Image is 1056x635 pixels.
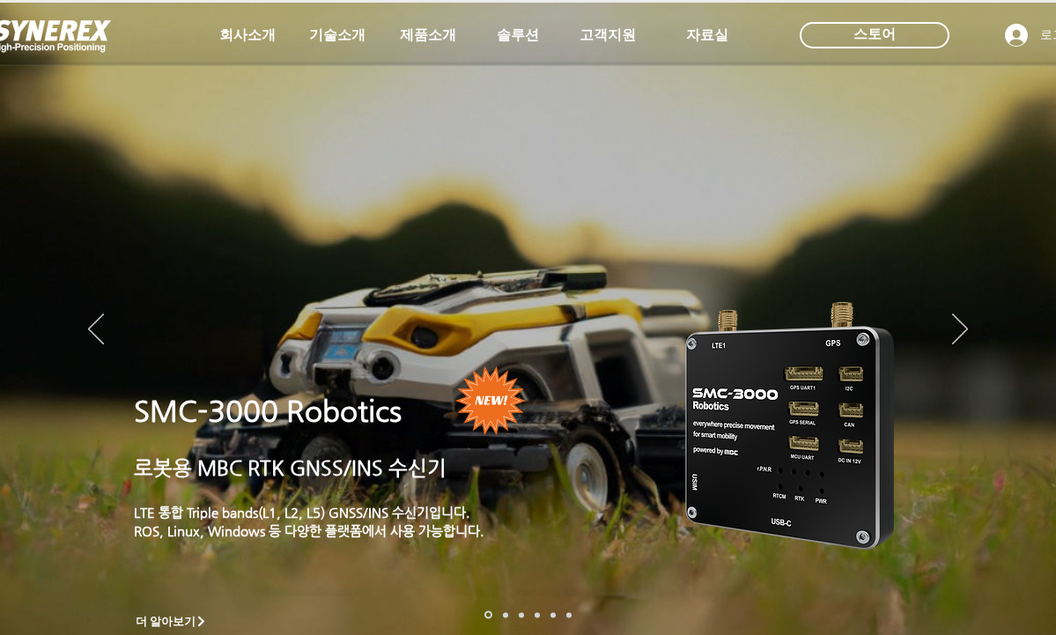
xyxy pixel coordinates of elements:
a: 로봇- SMC 2000 [484,611,492,619]
span: 고객지원 [580,26,636,45]
a: 로봇용 MBC RTK GNSS/INS 수신기 [134,456,447,479]
span: 더 알아보기 [136,614,196,630]
a: ROS, Linux, Windows 등 다양한 플랫폼에서 사용 가능합니다. [134,523,484,538]
a: 솔루션 [474,18,562,53]
a: 로봇 [550,612,556,617]
nav: 슬라이드 [479,611,577,619]
a: SMC-3000 Robotics [134,395,402,428]
a: 드론 8 - SMC 2000 [503,612,508,617]
span: 회사소개 [219,26,276,45]
a: 제품소개 [384,18,472,53]
button: 이전 [88,314,104,347]
a: 회사소개 [203,18,292,53]
span: 기술소개 [309,26,366,45]
button: 다음 [952,314,968,347]
span: 자료실 [686,26,728,45]
a: 더 알아보기 [128,610,216,632]
a: 기술소개 [293,18,381,53]
a: 고객지원 [564,18,652,53]
a: 측량 IoT [519,612,524,617]
span: 솔루션 [497,26,539,45]
span: 제품소개 [400,26,456,45]
span: 스토어 [853,25,896,44]
div: 스토어 [800,22,949,48]
a: 자료실 [663,18,751,53]
a: LTE 통합 Triple bands(L1, L2, L5) GNSS/INS 수신기입니다. [134,505,470,520]
a: 정밀농업 [566,612,572,617]
img: KakaoTalk_20241224_155801212.png [661,276,920,571]
a: 자율주행 [535,612,540,617]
